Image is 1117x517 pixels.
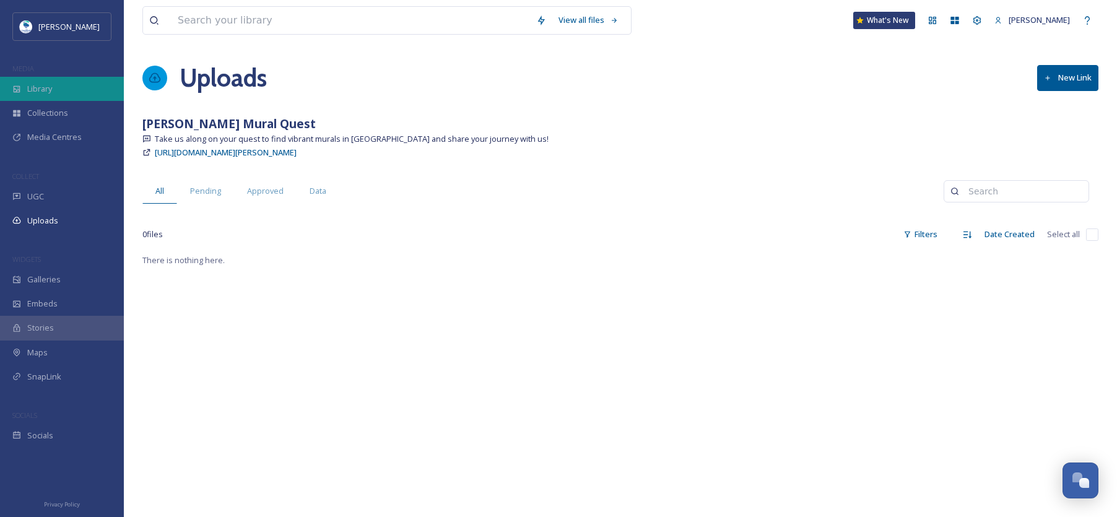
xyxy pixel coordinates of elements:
span: There is nothing here. [142,254,225,266]
button: New Link [1037,65,1098,90]
span: Stories [27,322,54,334]
div: Filters [897,222,944,246]
img: download.jpeg [20,20,32,33]
input: Search your library [172,7,530,34]
span: Data [310,185,326,197]
span: UGC [27,191,44,202]
span: Library [27,83,52,95]
button: Open Chat [1063,463,1098,498]
span: WIDGETS [12,254,41,264]
span: Galleries [27,274,61,285]
span: Socials [27,430,53,441]
span: Embeds [27,298,58,310]
a: [PERSON_NAME] [988,8,1076,32]
span: SOCIALS [12,411,37,420]
span: [URL][DOMAIN_NAME][PERSON_NAME] [155,147,297,158]
span: [PERSON_NAME] [38,21,100,32]
a: [URL][DOMAIN_NAME][PERSON_NAME] [155,145,297,160]
span: Collections [27,107,68,119]
a: Privacy Policy [44,496,80,511]
span: Maps [27,347,48,358]
a: What's New [853,12,915,29]
span: All [155,185,164,197]
span: COLLECT [12,172,39,181]
span: SnapLink [27,371,61,383]
span: Uploads [27,215,58,227]
span: Select all [1047,228,1080,240]
a: Uploads [180,59,267,97]
a: View all files [552,8,625,32]
span: MEDIA [12,64,34,73]
span: Privacy Policy [44,500,80,508]
span: [PERSON_NAME] [1009,14,1070,25]
span: Pending [190,185,221,197]
span: Take us along on your quest to find vibrant murals in [GEOGRAPHIC_DATA] and share your journey wi... [155,133,549,145]
div: Date Created [978,222,1041,246]
input: Search [962,179,1082,204]
span: Approved [247,185,284,197]
strong: [PERSON_NAME] Mural Quest [142,115,316,132]
span: Media Centres [27,131,82,143]
span: 0 file s [142,228,163,240]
